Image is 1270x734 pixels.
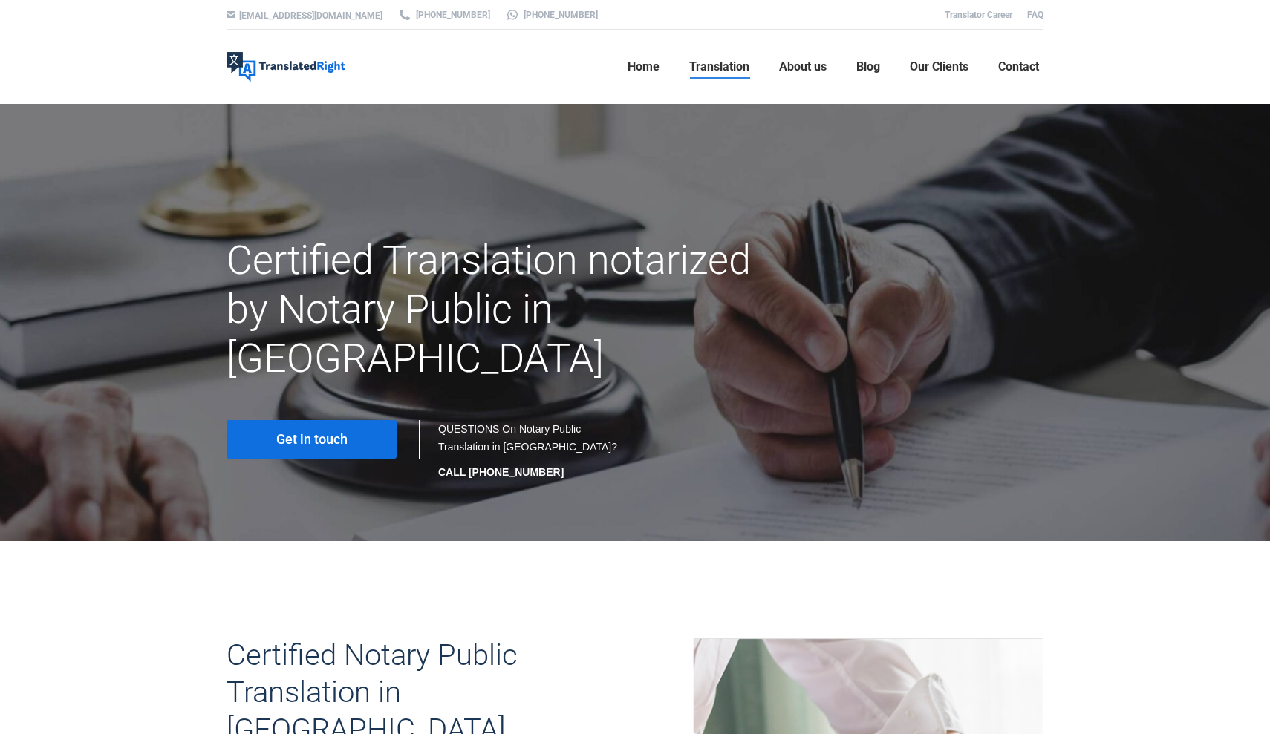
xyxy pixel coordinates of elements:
span: Home [628,59,660,74]
span: Translation [689,59,749,74]
a: About us [775,43,831,91]
a: Translation [685,43,754,91]
a: Home [623,43,664,91]
img: Translated Right [227,52,345,82]
h1: Certified Translation notarized by Notary Public in [GEOGRAPHIC_DATA] [227,236,763,383]
a: [EMAIL_ADDRESS][DOMAIN_NAME] [239,10,382,21]
span: Our Clients [910,59,968,74]
a: Translator Career [945,10,1012,20]
span: About us [779,59,827,74]
a: Our Clients [905,43,973,91]
a: FAQ [1027,10,1043,20]
strong: CALL [PHONE_NUMBER] [438,466,564,478]
div: QUESTIONS On Notary Public Translation in [GEOGRAPHIC_DATA]? [438,420,620,481]
span: Contact [998,59,1039,74]
span: Blog [856,59,880,74]
a: Contact [994,43,1043,91]
a: [PHONE_NUMBER] [505,8,598,22]
a: Blog [852,43,885,91]
a: Get in touch [227,420,397,459]
a: [PHONE_NUMBER] [397,8,490,22]
span: Get in touch [276,432,348,447]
